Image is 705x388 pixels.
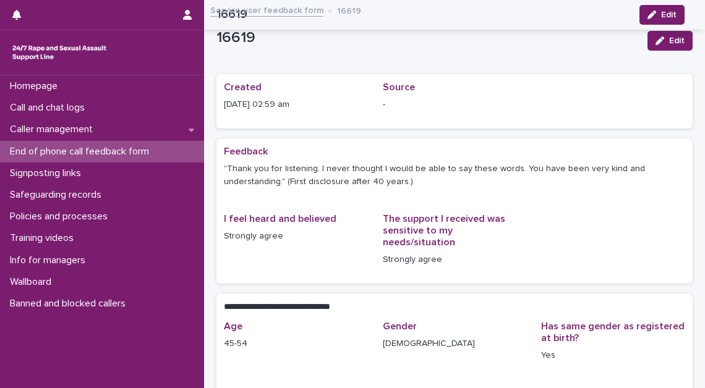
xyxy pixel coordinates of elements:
[5,102,95,114] p: Call and chat logs
[337,3,361,17] p: 16619
[10,40,109,65] img: rhQMoQhaT3yELyF149Cw
[224,98,368,111] p: [DATE] 02:59 am
[224,230,368,243] p: Strongly agree
[224,146,268,156] span: Feedback
[5,211,117,222] p: Policies and processes
[5,276,61,288] p: Wallboard
[5,232,83,244] p: Training videos
[5,255,95,266] p: Info for managers
[669,36,685,45] span: Edit
[5,146,159,158] p: End of phone call feedback form
[224,214,336,224] span: I feel heard and believed
[216,29,638,47] p: 16619
[541,349,685,362] p: Yes
[383,98,527,111] p: -
[647,31,693,51] button: Edit
[5,298,135,310] p: Banned and blocked callers
[210,2,323,17] a: Service user feedback form
[224,162,685,188] p: "Thank you for listening. I never thought I would be able to say these words. You have been very ...
[383,214,505,247] span: The support I received was sensitive to my needs/situation
[383,337,527,350] p: [DEMOGRAPHIC_DATA]
[383,253,527,266] p: Strongly agree
[224,82,262,92] span: Created
[5,189,111,201] p: Safeguarding records
[224,337,368,350] p: 45-54
[5,167,91,179] p: Signposting links
[224,321,242,331] span: Age
[541,321,685,343] span: Has same gender as registered at birth?
[5,124,103,135] p: Caller management
[5,80,67,92] p: Homepage
[383,82,415,92] span: Source
[383,321,417,331] span: Gender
